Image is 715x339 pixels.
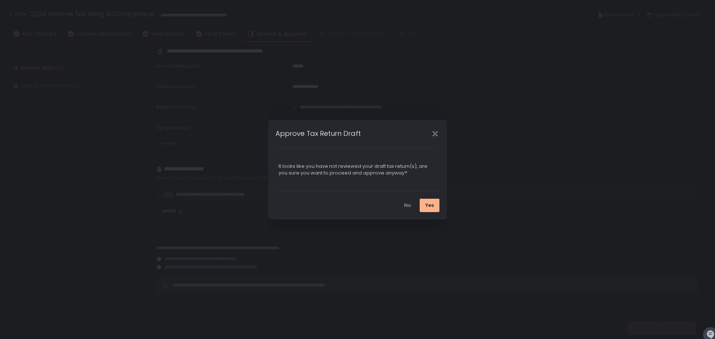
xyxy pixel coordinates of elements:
button: Yes [420,199,439,212]
div: It looks like you have not reviewed your draft tax return(s), are you sure you want to proceed an... [279,163,436,176]
div: No [404,202,411,209]
div: Close [423,129,447,138]
h1: Approve Tax Return Draft [276,128,361,138]
button: No [398,199,417,212]
div: Yes [425,202,434,209]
